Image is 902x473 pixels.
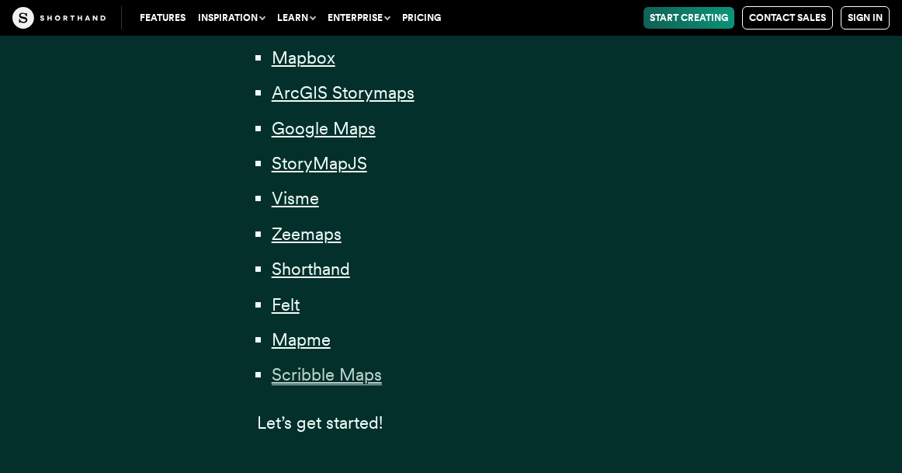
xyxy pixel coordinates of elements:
a: Mapme [272,329,331,350]
a: Google Maps [272,118,376,138]
a: Shorthand [272,259,350,279]
a: Pricing [396,7,447,29]
button: Inspiration [192,7,271,29]
a: Scribble Maps [272,364,382,384]
a: ArcGIS Storymaps [272,82,415,103]
a: Felt [272,294,300,315]
button: Enterprise [321,7,396,29]
span: Scribble Maps [272,364,382,385]
a: Contact Sales [742,6,833,30]
a: Mapbox [272,47,335,68]
a: Start Creating [644,7,734,29]
a: Sign in [841,6,890,30]
a: Visme [272,188,319,208]
a: StoryMapJS [272,153,367,173]
span: Let’s get started! [257,412,383,433]
a: Features [134,7,192,29]
img: The Craft [12,7,106,29]
a: Zeemaps [272,224,342,244]
button: Learn [271,7,321,29]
